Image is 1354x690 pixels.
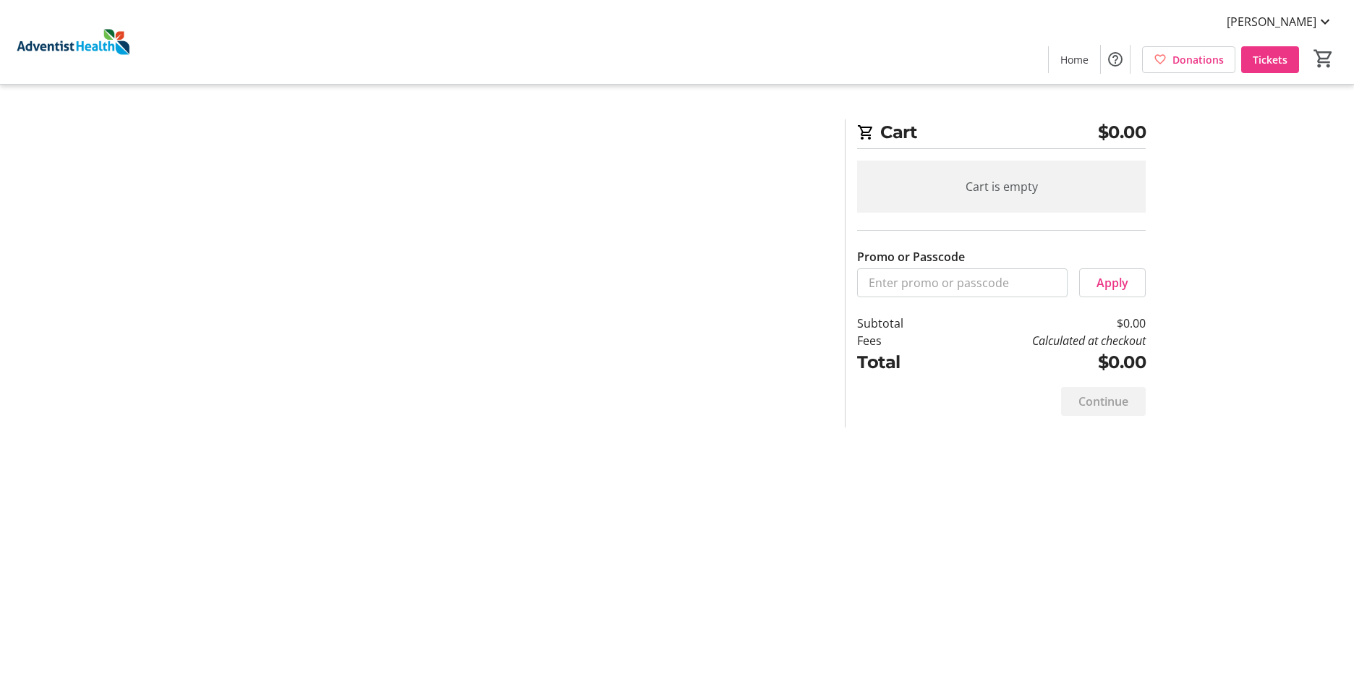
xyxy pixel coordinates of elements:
[857,332,941,349] td: Fees
[857,349,941,375] td: Total
[1241,46,1299,73] a: Tickets
[1227,13,1316,30] span: [PERSON_NAME]
[1060,52,1089,67] span: Home
[1215,10,1345,33] button: [PERSON_NAME]
[1172,52,1224,67] span: Donations
[1079,268,1146,297] button: Apply
[857,248,965,265] label: Promo or Passcode
[941,349,1146,375] td: $0.00
[857,268,1068,297] input: Enter promo or passcode
[857,161,1146,213] div: Cart is empty
[1098,119,1146,145] span: $0.00
[941,315,1146,332] td: $0.00
[1253,52,1287,67] span: Tickets
[941,332,1146,349] td: Calculated at checkout
[1097,274,1128,291] span: Apply
[857,315,941,332] td: Subtotal
[1311,46,1337,72] button: Cart
[1142,46,1235,73] a: Donations
[9,6,137,78] img: Adventist Health's Logo
[1049,46,1100,73] a: Home
[857,119,1146,149] h2: Cart
[1101,45,1130,74] button: Help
